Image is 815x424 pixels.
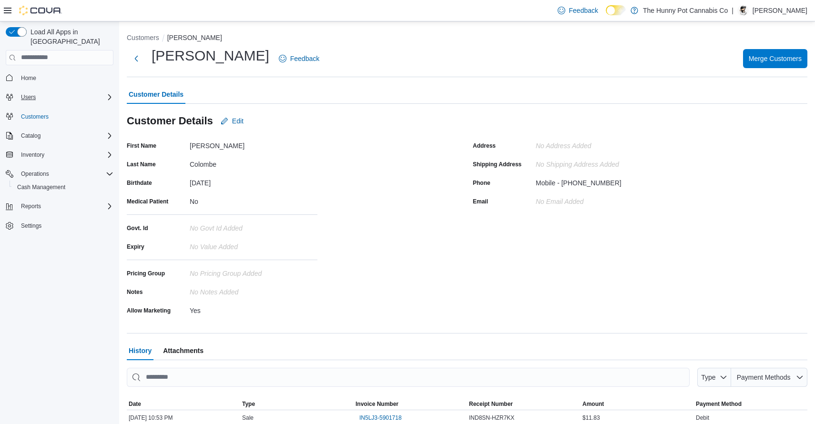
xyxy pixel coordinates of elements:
[190,284,317,296] div: No Notes added
[2,219,117,232] button: Settings
[127,243,144,251] label: Expiry
[17,91,40,103] button: Users
[17,220,45,232] a: Settings
[242,400,255,408] span: Type
[2,148,117,162] button: Inventory
[240,398,354,410] button: Type
[356,400,398,408] span: Invoice Number
[127,33,807,44] nav: An example of EuiBreadcrumbs
[17,72,113,84] span: Home
[127,368,690,387] input: This is a search bar. As you type, the results lower in the page will automatically filter.
[696,414,709,422] span: Debit
[127,398,240,410] button: Date
[152,46,269,65] h1: [PERSON_NAME]
[21,170,49,178] span: Operations
[749,54,802,63] span: Merge Customers
[190,221,317,232] div: No Govt Id added
[163,341,204,360] span: Attachments
[21,202,41,210] span: Reports
[127,49,146,68] button: Next
[536,138,663,150] div: No Address added
[17,149,48,161] button: Inventory
[190,239,317,251] div: No value added
[2,167,117,181] button: Operations
[732,5,733,16] p: |
[127,179,152,187] label: Birthdate
[753,5,807,16] p: [PERSON_NAME]
[473,142,496,150] label: Address
[129,400,141,408] span: Date
[2,200,117,213] button: Reports
[469,414,514,422] span: IND8SN-HZR7KX
[127,142,156,150] label: First Name
[129,85,183,104] span: Customer Details
[6,67,113,258] nav: Complex example
[17,168,113,180] span: Operations
[737,374,791,381] span: Payment Methods
[17,168,53,180] button: Operations
[21,74,36,82] span: Home
[2,71,117,85] button: Home
[2,91,117,104] button: Users
[13,182,69,193] a: Cash Management
[190,175,317,187] div: [DATE]
[13,182,113,193] span: Cash Management
[17,201,45,212] button: Reports
[17,149,113,161] span: Inventory
[242,414,254,422] span: Sale
[701,374,715,381] span: Type
[21,132,41,140] span: Catalog
[21,113,49,121] span: Customers
[127,198,168,205] label: Medical Patient
[17,183,65,191] span: Cash Management
[606,15,606,16] span: Dark Mode
[127,307,171,314] label: Allow Marketing
[737,5,749,16] div: Jonathan Estrella
[696,400,742,408] span: Payment Method
[743,49,807,68] button: Merge Customers
[17,111,52,122] a: Customers
[17,201,113,212] span: Reports
[10,181,117,194] button: Cash Management
[582,400,604,408] span: Amount
[469,400,513,408] span: Receipt Number
[275,49,323,68] a: Feedback
[697,368,732,387] button: Type
[127,34,159,41] button: Customers
[127,115,213,127] h3: Customer Details
[554,1,602,20] a: Feedback
[129,414,173,422] span: [DATE] 10:53 PM
[190,194,317,205] div: No
[536,175,621,187] div: Mobile - [PHONE_NUMBER]
[19,6,62,15] img: Cova
[190,266,317,277] div: No Pricing Group Added
[190,138,317,150] div: [PERSON_NAME]
[536,194,584,205] div: No Email added
[473,179,490,187] label: Phone
[167,34,222,41] button: [PERSON_NAME]
[127,224,148,232] label: Govt. Id
[17,111,113,122] span: Customers
[467,398,581,410] button: Receipt Number
[643,5,728,16] p: The Hunny Pot Cannabis Co
[606,5,626,15] input: Dark Mode
[536,157,663,168] div: No Shipping Address added
[17,91,113,103] span: Users
[2,110,117,123] button: Customers
[21,222,41,230] span: Settings
[129,341,152,360] span: History
[17,72,40,84] a: Home
[569,6,598,15] span: Feedback
[190,303,317,314] div: Yes
[232,116,244,126] span: Edit
[21,93,36,101] span: Users
[354,398,467,410] button: Invoice Number
[473,198,488,205] label: Email
[2,129,117,142] button: Catalog
[217,111,247,131] button: Edit
[290,54,319,63] span: Feedback
[27,27,113,46] span: Load All Apps in [GEOGRAPHIC_DATA]
[17,220,113,232] span: Settings
[21,151,44,159] span: Inventory
[581,412,694,424] div: $11.83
